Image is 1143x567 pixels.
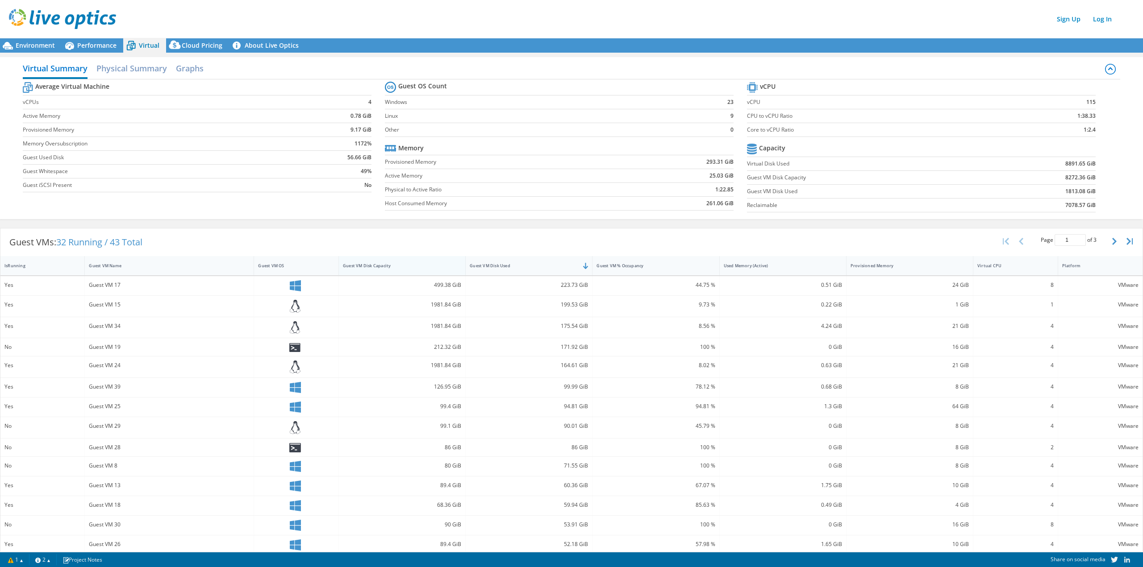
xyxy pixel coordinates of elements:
[977,500,1053,510] div: 4
[1062,263,1128,269] div: Platform
[1062,443,1139,452] div: VMware
[470,480,588,490] div: 60.36 GiB
[1065,173,1096,182] b: 8272.36 GiB
[1062,401,1139,411] div: VMware
[343,280,461,290] div: 499.38 GiB
[470,280,588,290] div: 223.73 GiB
[597,321,715,331] div: 8.56 %
[851,360,969,370] div: 21 GiB
[851,520,969,530] div: 16 GiB
[747,201,983,210] label: Reclaimable
[597,360,715,370] div: 8.02 %
[258,263,323,269] div: Guest VM OS
[343,360,461,370] div: 1981.84 GiB
[89,300,250,310] div: Guest VM 15
[724,382,842,392] div: 0.68 GiB
[343,520,461,530] div: 90 GiB
[1062,300,1139,310] div: VMware
[470,300,588,310] div: 199.53 GiB
[9,9,116,29] img: live_optics_svg.svg
[724,443,842,452] div: 0 GiB
[470,500,588,510] div: 59.94 GiB
[597,421,715,431] div: 45.79 %
[176,59,204,77] h2: Graphs
[977,321,1053,331] div: 4
[4,280,80,290] div: Yes
[724,360,842,370] div: 0.63 GiB
[343,321,461,331] div: 1981.84 GiB
[89,382,250,392] div: Guest VM 39
[4,300,80,310] div: Yes
[851,280,969,290] div: 24 GiB
[23,153,296,162] label: Guest Used Disk
[724,539,842,549] div: 1.65 GiB
[977,382,1053,392] div: 4
[977,263,1043,269] div: Virtual CPU
[89,421,250,431] div: Guest VM 29
[361,167,371,176] b: 49%
[4,360,80,370] div: Yes
[1062,500,1139,510] div: VMware
[597,300,715,310] div: 9.73 %
[851,443,969,452] div: 8 GiB
[470,263,577,269] div: Guest VM Disk Used
[724,520,842,530] div: 0 GiB
[1062,382,1139,392] div: VMware
[4,443,80,452] div: No
[1051,555,1105,563] span: Share on social media
[4,321,80,331] div: Yes
[35,82,109,91] b: Average Virtual Machine
[89,461,250,471] div: Guest VM 8
[759,144,785,153] b: Capacity
[89,263,239,269] div: Guest VM Name
[139,41,159,50] span: Virtual
[1065,187,1096,196] b: 1813.08 GiB
[724,480,842,490] div: 1.75 GiB
[724,321,842,331] div: 4.24 GiB
[977,520,1053,530] div: 8
[724,300,842,310] div: 0.22 GiB
[343,480,461,490] div: 89.4 GiB
[1055,234,1086,246] input: jump to page
[343,263,451,269] div: Guest VM Disk Capacity
[597,539,715,549] div: 57.98 %
[1086,98,1096,107] b: 115
[977,480,1053,490] div: 4
[730,125,734,134] b: 0
[724,421,842,431] div: 0 GiB
[470,382,588,392] div: 99.99 GiB
[470,539,588,549] div: 52.18 GiB
[385,112,702,120] label: Linux
[597,401,715,411] div: 94.81 %
[1062,342,1139,352] div: VMware
[229,38,305,53] a: About Live Optics
[724,401,842,411] div: 1.3 GiB
[29,554,57,565] a: 2
[597,443,715,452] div: 100 %
[355,139,371,148] b: 1172%
[470,342,588,352] div: 171.92 GiB
[343,401,461,411] div: 99.4 GiB
[977,401,1053,411] div: 4
[2,554,29,565] a: 1
[385,98,702,107] label: Windows
[182,41,222,50] span: Cloud Pricing
[4,263,70,269] div: IsRunning
[89,280,250,290] div: Guest VM 17
[343,443,461,452] div: 86 GiB
[597,263,704,269] div: Guest VM % Occupancy
[4,539,80,549] div: Yes
[724,342,842,352] div: 0 GiB
[747,173,983,182] label: Guest VM Disk Capacity
[343,500,461,510] div: 68.36 GiB
[470,401,588,411] div: 94.81 GiB
[0,228,151,256] div: Guest VMs:
[350,112,371,120] b: 0.78 GiB
[1041,234,1097,246] span: Page of
[724,500,842,510] div: 0.49 GiB
[470,360,588,370] div: 164.61 GiB
[851,382,969,392] div: 8 GiB
[1084,125,1096,134] b: 1:2.4
[4,461,80,471] div: No
[760,82,776,91] b: vCPU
